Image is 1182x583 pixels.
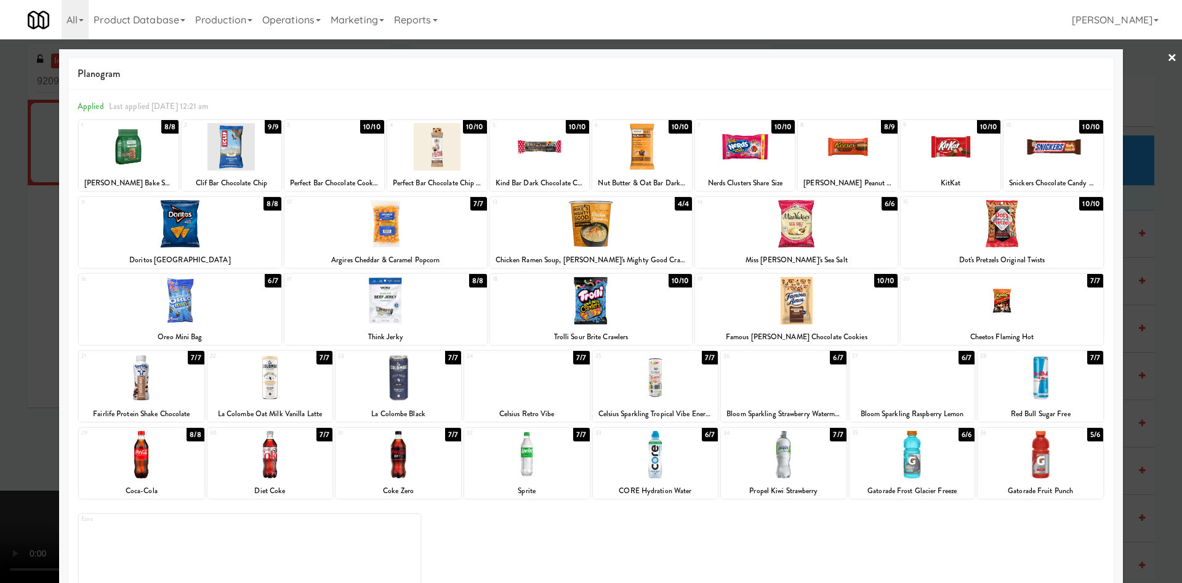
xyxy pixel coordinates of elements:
div: Famous [PERSON_NAME] Chocolate Cookies [695,329,898,345]
div: 247/7Celsius Retro Vibe [464,351,590,422]
div: 910/10KitKat [901,120,1000,191]
div: 2 [184,120,231,131]
div: Argires Cheddar & Caramel Popcorn [284,252,487,268]
div: 27 [852,351,912,361]
div: 6/7 [265,274,281,287]
div: 4/4 [675,197,692,211]
div: 9/9 [265,120,281,134]
div: [PERSON_NAME] Bake Shop Tiny Chocolate Chip Cookies [81,175,177,191]
div: 307/7Diet Coke [207,428,333,499]
div: 10/10 [977,120,1001,134]
div: 3 [287,120,334,131]
div: Chicken Ramen Soup, [PERSON_NAME]'s Mighty Good Craft Ramen [492,252,691,268]
span: Planogram [78,65,1104,83]
div: 5 [492,120,540,131]
div: [PERSON_NAME] Peanut Butter Cups [798,175,898,191]
div: Fairlife Protein Shake Chocolate [79,406,204,422]
div: 7/7 [188,351,204,364]
div: Propel Kiwi Strawberry [723,483,845,499]
div: Chicken Ramen Soup, [PERSON_NAME]'s Mighty Good Craft Ramen [490,252,693,268]
div: 88/9[PERSON_NAME] Peanut Butter Cups [798,120,898,191]
div: 257/7Celsius Sparkling Tropical Vibe Energy Drink [593,351,718,422]
div: 5/6 [1087,428,1103,441]
div: 7/7 [830,428,846,441]
div: 35 [852,428,912,438]
div: Gatorade Frost Glacier Freeze [850,483,975,499]
div: Dot's Pretzels Original Twists [901,252,1103,268]
div: 217/7Fairlife Protein Shake Chocolate [79,351,204,422]
div: Nut Butter & Oat Bar Dark Chocolate Peanut Butter, RXBAR [594,175,690,191]
div: 8/8 [469,274,486,287]
div: 8/8 [161,120,179,134]
div: 7/7 [316,428,332,441]
div: Bloom Sparkling Raspberry Lemon [851,406,973,422]
div: La Colombe Oat Milk Vanilla Latte [207,406,333,422]
div: 7/7 [702,351,718,364]
div: Bloom Sparkling Raspberry Lemon [850,406,975,422]
div: Doritos [GEOGRAPHIC_DATA] [79,252,281,268]
div: Cheetos Flaming Hot [901,329,1103,345]
div: 207/7Cheetos Flaming Hot [901,274,1103,345]
div: 13 [492,197,591,207]
div: Coke Zero [337,483,459,499]
div: Extra [81,514,249,525]
div: Celsius Sparkling Tropical Vibe Energy Drink [593,406,718,422]
div: 10/10 [874,274,898,287]
div: Sprite [466,483,588,499]
div: 317/7Coke Zero [336,428,461,499]
div: 310/10Perfect Bar Chocolate Cookie Dough [284,120,384,191]
div: 6/6 [882,197,898,211]
div: Perfect Bar Chocolate Cookie Dough [286,175,382,191]
div: KitKat [903,175,999,191]
div: Gatorade Fruit Punch [978,483,1103,499]
div: 10/10 [360,120,384,134]
div: 11 [81,197,180,207]
div: CORE Hydration Water [593,483,718,499]
div: Celsius Retro Vibe [466,406,588,422]
div: 16 [81,274,180,284]
div: Trolli Sour Brite Crawlers [490,329,693,345]
div: 36 [980,428,1040,438]
a: × [1167,39,1177,78]
div: CORE Hydration Water [595,483,717,499]
div: 6/7 [830,351,846,364]
span: Last applied [DATE] 12:21 am [109,100,209,112]
div: Clif Bar Chocolate Chip [182,175,281,191]
div: 166/7Oreo Mini Bag [79,274,281,345]
div: 7/7 [316,351,332,364]
div: Celsius Retro Vibe [464,406,590,422]
div: 17 [287,274,385,284]
div: 327/7Sprite [464,428,590,499]
div: 9 [903,120,951,131]
div: 298/8Coca-Cola [79,428,204,499]
div: Kind Bar Dark Chocolate Cherry Cashew [490,175,590,191]
div: 6/7 [959,351,975,364]
div: 10/10 [1079,197,1103,211]
div: 365/6Gatorade Fruit Punch [978,428,1103,499]
div: Think Jerky [284,329,487,345]
div: Miss [PERSON_NAME]'s Sea Salt [697,252,896,268]
div: Famous [PERSON_NAME] Chocolate Cookies [697,329,896,345]
div: 237/7La Colombe Black [336,351,461,422]
div: 1 [81,120,129,131]
div: 6 [595,120,642,131]
div: Red Bull Sugar Free [978,406,1103,422]
div: Celsius Sparkling Tropical Vibe Energy Drink [595,406,717,422]
div: KitKat [901,175,1000,191]
div: 7/7 [445,428,461,441]
div: 15 [903,197,1002,207]
div: Diet Coke [209,483,331,499]
div: 8/8 [263,197,281,211]
div: Think Jerky [286,329,485,345]
div: Nut Butter & Oat Bar Dark Chocolate Peanut Butter, RXBAR [592,175,692,191]
div: 7/7 [445,351,461,364]
div: 25 [595,351,656,361]
div: 6/6 [959,428,975,441]
div: 26 [723,351,784,361]
div: [PERSON_NAME] Peanut Butter Cups [800,175,896,191]
div: 34 [723,428,784,438]
div: 118/8Doritos [GEOGRAPHIC_DATA] [79,197,281,268]
div: 8 [800,120,848,131]
div: Kind Bar Dark Chocolate Cherry Cashew [492,175,588,191]
div: 7 [698,120,745,131]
